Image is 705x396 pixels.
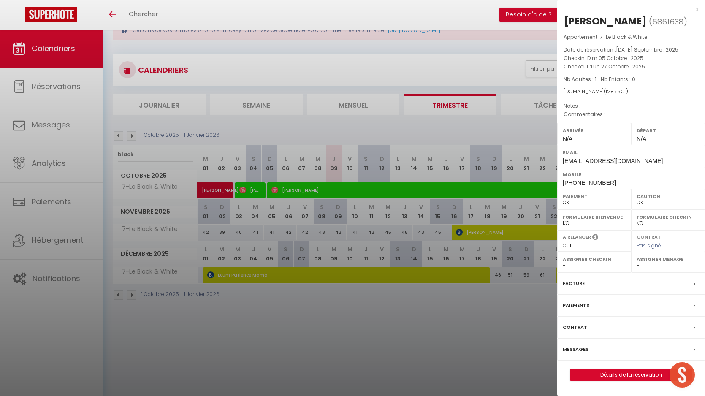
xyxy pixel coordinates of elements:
[637,126,700,135] label: Départ
[563,179,616,186] span: [PHONE_NUMBER]
[605,111,608,118] span: -
[564,46,699,54] p: Date de réservation :
[637,192,700,201] label: Caution
[564,14,647,28] div: [PERSON_NAME]
[557,4,699,14] div: x
[563,255,626,263] label: Assigner Checkin
[606,88,621,95] span: 1287.5
[563,148,700,157] label: Email
[592,233,598,243] i: Sélectionner OUI si vous souhaiter envoyer les séquences de messages post-checkout
[637,136,646,142] span: N/A
[649,16,687,27] span: ( )
[564,33,699,41] p: Appartement :
[587,54,643,62] span: Dim 05 Octobre . 2025
[563,301,589,310] label: Paiements
[563,279,585,288] label: Facture
[600,33,647,41] span: 7-Le Black & White
[616,46,678,53] span: [DATE] Septembre . 2025
[563,233,591,241] label: A relancer
[570,369,692,380] a: Détails de la réservation
[563,192,626,201] label: Paiement
[563,345,588,354] label: Messages
[563,126,626,135] label: Arrivée
[591,63,645,70] span: Lun 27 Octobre . 2025
[637,233,661,239] label: Contrat
[570,369,692,381] button: Détails de la réservation
[637,213,700,221] label: Formulaire Checkin
[604,88,628,95] span: ( € )
[670,362,695,388] div: Ouvrir le chat
[564,88,699,96] div: [DOMAIN_NAME]
[652,16,683,27] span: 6861638
[563,213,626,221] label: Formulaire Bienvenue
[563,157,663,164] span: [EMAIL_ADDRESS][DOMAIN_NAME]
[563,170,700,179] label: Mobile
[580,102,583,109] span: -
[564,62,699,71] p: Checkout :
[637,255,700,263] label: Assigner Menage
[563,323,587,332] label: Contrat
[564,102,699,110] p: Notes :
[564,76,635,83] span: Nb Adultes : 1 -
[564,54,699,62] p: Checkin :
[637,242,661,249] span: Pas signé
[564,110,699,119] p: Commentaires :
[601,76,635,83] span: Nb Enfants : 0
[563,136,572,142] span: N/A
